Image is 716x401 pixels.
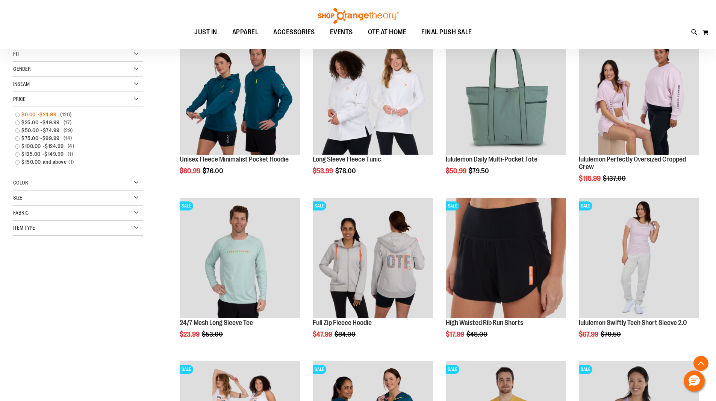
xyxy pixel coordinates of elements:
[442,194,570,357] div: product
[13,180,28,186] span: Color
[446,156,537,163] a: lululemon Daily Multi-Pocket Tote
[180,201,193,210] span: SALE
[579,365,592,374] span: SALE
[579,201,592,210] span: SALE
[330,24,353,41] span: EVENTS
[21,119,40,127] span: $25.00
[62,119,74,127] span: 17
[13,96,26,102] span: Price
[58,111,74,119] span: 120
[309,194,437,357] div: product
[414,24,480,41] a: FINAL PUSH SALE
[446,331,465,338] span: $17.99
[180,34,300,156] a: Unisex Fleece Minimalist Pocket HoodieSALE
[42,134,62,142] span: $99.99
[360,24,414,41] a: OTF AT HOME
[21,142,43,150] span: $100.00
[11,127,136,134] a: $50.00-$74.99 29
[466,331,489,338] span: $48.00
[313,201,326,210] span: SALE
[601,331,622,338] span: $79.50
[579,198,699,319] a: lululemon Swiftly Tech Short Sleeve 2.0SALE
[21,158,43,166] span: $150.00
[13,225,35,231] span: Item Type
[203,167,224,175] span: $76.00
[42,119,62,127] span: $49.99
[44,150,66,158] span: $149.99
[693,356,708,371] button: Back To Top
[446,167,468,175] span: $50.99
[313,167,334,175] span: $53.99
[66,150,75,158] span: 1
[187,24,225,41] a: JUST IN
[11,111,136,119] a: $0.00-$24.99 120
[446,198,566,318] img: High Waisted Rib Run Shorts
[579,319,687,326] a: lululemon Swiftly Tech Short Sleeve 2.0
[66,142,76,150] span: 4
[442,30,570,194] div: product
[21,150,42,158] span: $125.00
[469,167,490,175] span: $79.50
[575,30,703,201] div: product
[39,111,58,119] span: $24.99
[421,24,472,41] span: FINAL PUSH SALE
[176,30,304,194] div: product
[11,119,136,127] a: $25.00-$49.99 17
[11,142,136,150] a: $100.00-$124.99 4
[446,198,566,319] a: High Waisted Rib Run ShortsSALE
[273,24,315,41] span: ACCESSORIES
[313,198,433,319] a: Main Image of 1457091SALE
[579,198,699,318] img: lululemon Swiftly Tech Short Sleeve 2.0
[194,24,217,41] span: JUST IN
[180,365,193,374] span: SALE
[13,66,31,72] span: Gender
[579,34,699,155] img: lululemon Perfectly Oversized Cropped Crew
[62,134,74,142] span: 14
[579,331,599,338] span: $67.99
[180,319,253,326] a: 24/7 Mesh Long Sleeve Tee
[684,371,705,392] button: Hello, have a question? Let’s chat.
[309,30,437,194] div: product
[11,150,136,158] a: $125.00-$149.99 1
[43,127,62,134] span: $74.99
[313,156,381,163] a: Long Sleeve Fleece Tunic
[225,24,266,41] a: APPAREL
[446,34,566,155] img: lululemon Daily Multi-Pocket Tote
[313,34,433,155] img: Product image for Fleece Long Sleeve
[13,51,20,57] span: Fit
[13,195,22,201] span: Size
[575,194,703,357] div: product
[62,127,75,134] span: 29
[335,331,357,338] span: $84.00
[446,34,566,156] a: lululemon Daily Multi-Pocket ToteSALE
[11,158,136,166] a: $150.00and above1
[313,198,433,318] img: Main Image of 1457091
[446,319,523,326] a: High Waisted Rib Run Shorts
[180,167,201,175] span: $60.99
[180,156,289,163] a: Unisex Fleece Minimalist Pocket Hoodie
[21,111,38,119] span: $0.00
[579,156,686,171] a: lululemon Perfectly Oversized Cropped Crew
[446,365,459,374] span: SALE
[313,34,433,156] a: Product image for Fleece Long SleeveSALE
[180,331,201,338] span: $23.99
[579,175,602,182] span: $115.99
[313,331,333,338] span: $47.99
[313,319,372,326] a: Full Zip Fleece Hoodie
[180,34,300,155] img: Unisex Fleece Minimalist Pocket Hoodie
[67,158,76,166] span: 1
[335,167,357,175] span: $78.00
[180,198,300,319] a: Main Image of 1457095SALE
[21,134,40,142] span: $75.00
[176,194,304,357] div: product
[446,201,459,210] span: SALE
[202,331,224,338] span: $53.00
[603,175,627,182] span: $137.00
[368,24,407,41] span: OTF AT HOME
[21,127,41,134] span: $50.00
[232,24,259,41] span: APPAREL
[11,134,136,142] a: $75.00-$99.99 14
[322,24,360,41] a: EVENTS
[13,210,29,216] span: Fabric
[266,24,322,41] a: ACCESSORIES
